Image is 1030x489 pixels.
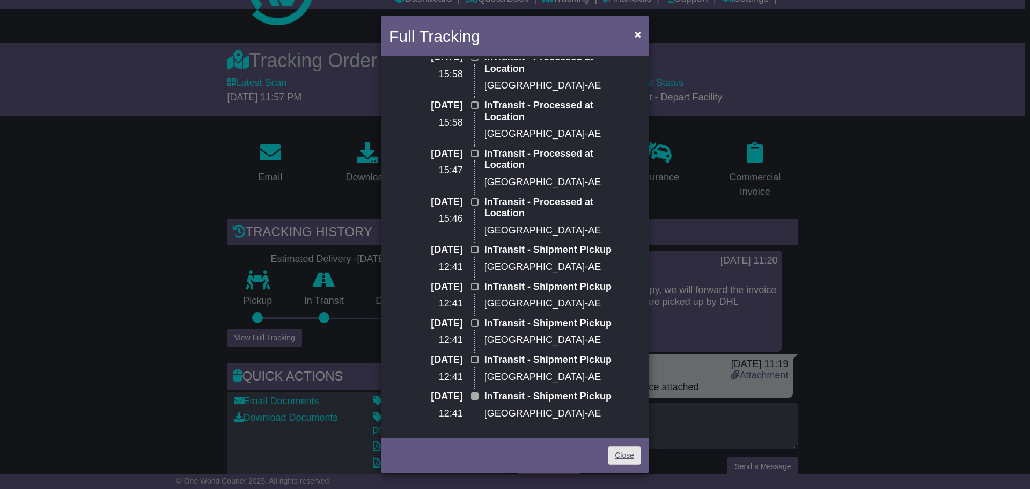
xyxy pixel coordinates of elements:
[413,354,463,366] p: [DATE]
[413,100,463,112] p: [DATE]
[484,281,617,293] p: InTransit - Shipment Pickup
[484,354,617,366] p: InTransit - Shipment Pickup
[484,148,617,171] p: InTransit - Processed at Location
[484,298,617,310] p: [GEOGRAPHIC_DATA]-AE
[484,371,617,383] p: [GEOGRAPHIC_DATA]-AE
[413,117,463,129] p: 15:58
[413,261,463,273] p: 12:41
[413,371,463,383] p: 12:41
[484,261,617,273] p: [GEOGRAPHIC_DATA]-AE
[413,298,463,310] p: 12:41
[413,148,463,160] p: [DATE]
[484,100,617,123] p: InTransit - Processed at Location
[484,196,617,220] p: InTransit - Processed at Location
[413,318,463,330] p: [DATE]
[413,281,463,293] p: [DATE]
[413,213,463,225] p: 15:46
[629,23,646,45] button: Close
[413,391,463,403] p: [DATE]
[484,334,617,346] p: [GEOGRAPHIC_DATA]-AE
[413,196,463,208] p: [DATE]
[413,165,463,177] p: 15:47
[413,69,463,81] p: 15:58
[389,24,480,48] h4: Full Tracking
[413,408,463,420] p: 12:41
[484,225,617,237] p: [GEOGRAPHIC_DATA]-AE
[484,80,617,92] p: [GEOGRAPHIC_DATA]-AE
[484,391,617,403] p: InTransit - Shipment Pickup
[484,318,617,330] p: InTransit - Shipment Pickup
[484,177,617,188] p: [GEOGRAPHIC_DATA]-AE
[608,446,641,465] a: Close
[484,408,617,420] p: [GEOGRAPHIC_DATA]-AE
[484,52,617,75] p: InTransit - Processed at Location
[635,28,641,40] span: ×
[413,334,463,346] p: 12:41
[484,244,617,256] p: InTransit - Shipment Pickup
[484,128,617,140] p: [GEOGRAPHIC_DATA]-AE
[413,244,463,256] p: [DATE]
